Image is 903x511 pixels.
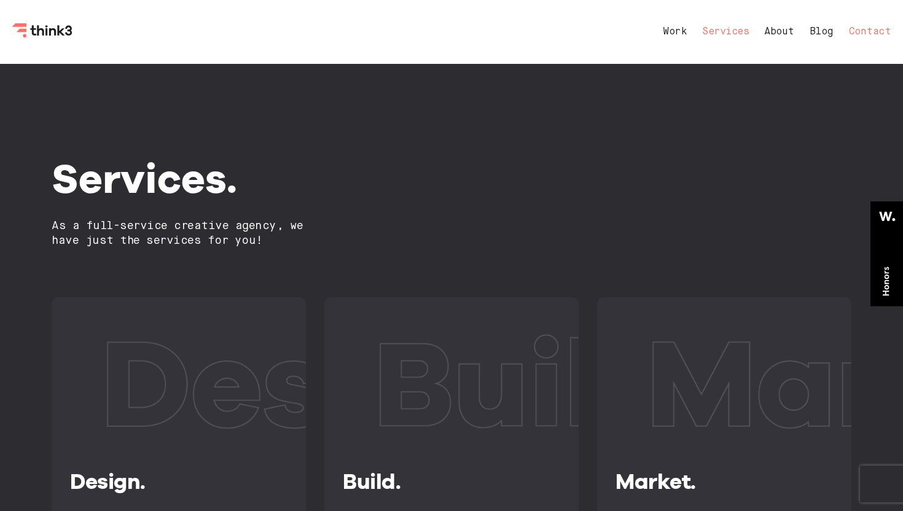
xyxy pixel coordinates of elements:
[70,469,146,494] span: Design.
[616,469,696,494] span: Market.
[849,27,891,37] a: Contact
[702,27,749,37] a: Services
[12,28,74,40] a: Think3 Logo
[343,469,401,494] span: Build.
[764,27,794,37] a: About
[810,27,834,37] a: Blog
[52,219,306,248] h2: As a full-service creative agency, we have just the services for you!
[52,156,306,200] h1: Services.
[663,27,687,37] a: Work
